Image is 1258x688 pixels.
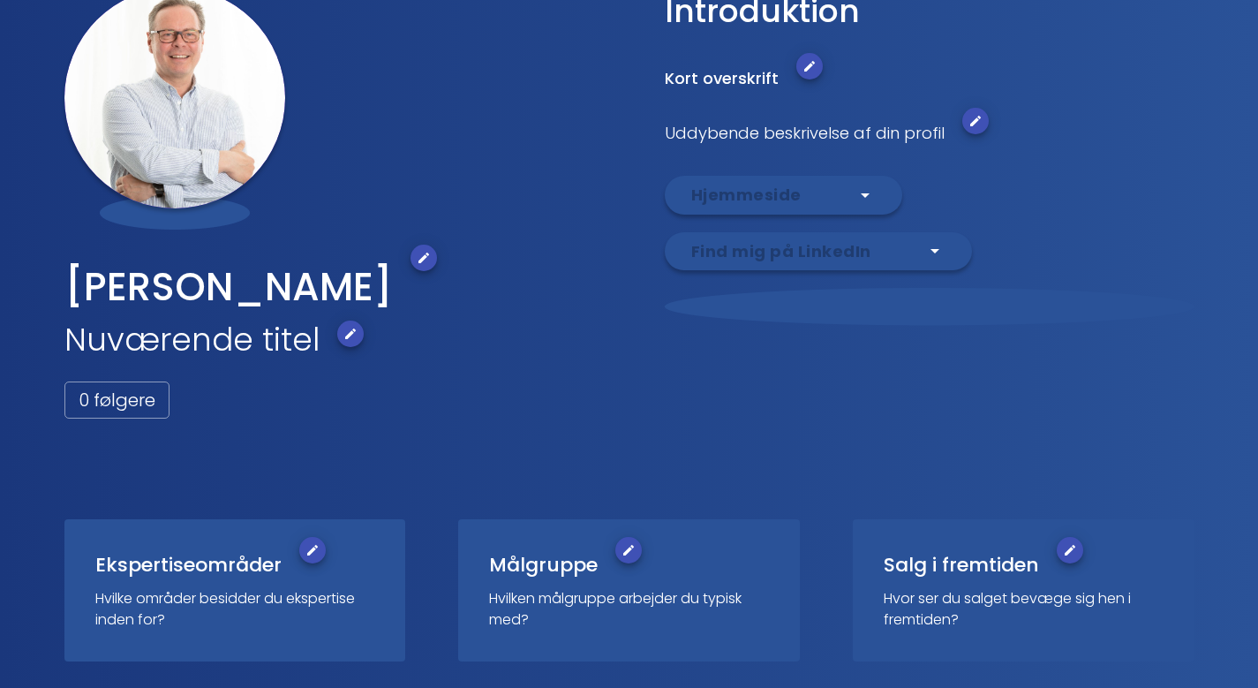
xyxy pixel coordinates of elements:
[64,382,169,419] p: 0 følgere
[64,258,393,316] p: [PERSON_NAME]
[615,537,642,563] button: Edit
[665,176,902,215] div: Split button
[95,588,375,631] p: Hvilke områder besidder du ekspertise inden for?
[95,550,282,579] p: Ekspertiseområder
[489,550,598,579] p: Målgruppe
[665,232,972,271] div: Split button
[884,588,1164,631] p: Hvor ser du salget bevæge sig hen i fremtiden?
[489,588,769,631] p: Hvilken målgruppe arbejder du typisk med?
[337,321,364,347] button: Edit
[411,245,437,271] button: Edit
[665,288,1194,326] img: Underlay
[1057,537,1083,563] button: Edit
[962,108,989,134] button: Edit
[64,316,320,364] p: Nuværende titel
[884,550,1039,579] p: Salg i fremtiden
[665,66,779,90] p: Kort overskrift
[299,537,326,563] button: Edit
[665,121,945,145] p: Uddybende beskrivelse af din profil
[796,53,823,79] button: Edit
